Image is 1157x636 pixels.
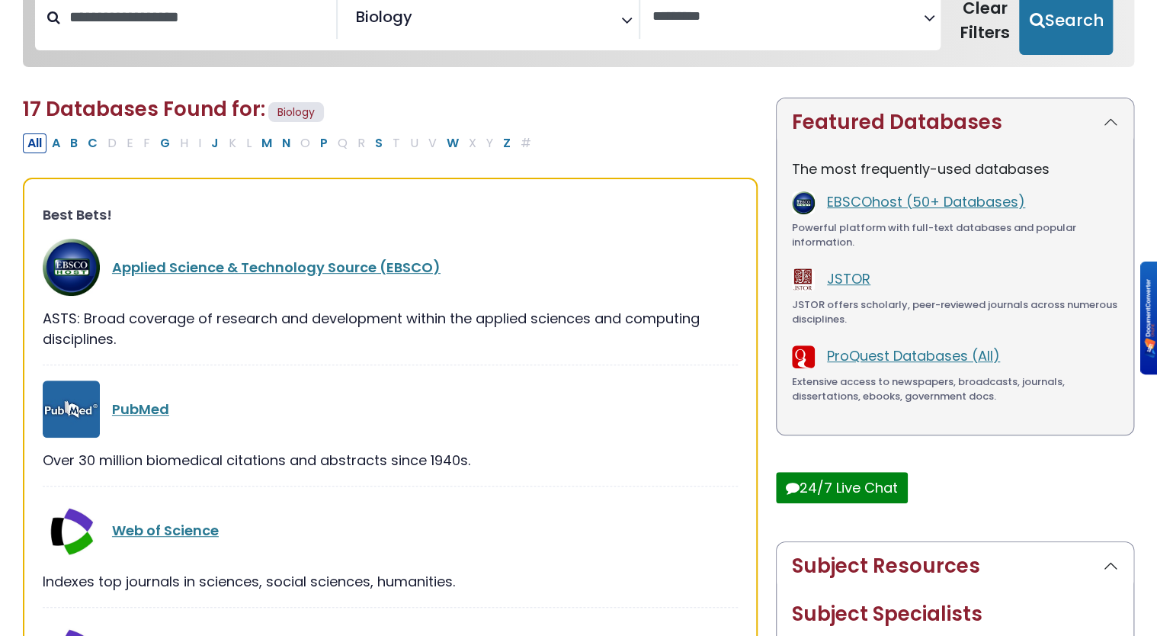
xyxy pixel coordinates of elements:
div: ASTS: Broad coverage of research and development within the applied sciences and computing discip... [43,308,738,349]
button: Subject Resources [777,542,1133,590]
div: Over 30 million biomedical citations and abstracts since 1940s. [43,450,738,471]
span: Biology [268,102,324,123]
a: ProQuest Databases (All) [827,346,1000,365]
button: Filter Results P [316,133,332,153]
a: PubMed [112,400,169,419]
button: Filter Results W [442,133,463,153]
button: 24/7 Live Chat [776,472,908,503]
button: Filter Results B [66,133,82,153]
button: Filter Results S [370,133,387,153]
textarea: Search [415,14,426,30]
a: Web of Science [112,521,219,540]
span: 17 Databases Found for: [23,95,265,123]
a: Applied Science & Technology Source (EBSCO) [112,258,441,277]
a: EBSCOhost (50+ Databases) [827,192,1025,211]
div: JSTOR offers scholarly, peer-reviewed journals across numerous disciplines. [792,297,1118,327]
button: Filter Results C [83,133,102,153]
a: JSTOR [827,269,870,288]
div: Indexes top journals in sciences, social sciences, humanities. [43,571,738,592]
li: Biology [350,5,412,28]
button: Filter Results M [257,133,277,153]
button: Featured Databases [777,98,1133,146]
h3: Best Bets! [43,207,738,223]
button: Filter Results Z [498,133,515,153]
img: BKR5lM0sgkDqAAAAAElFTkSuQmCC [1144,279,1155,358]
div: Extensive access to newspapers, broadcasts, journals, dissertations, ebooks, government docs. [792,374,1118,404]
button: Filter Results A [47,133,65,153]
div: Powerful platform with full-text databases and popular information. [792,220,1118,250]
button: Filter Results G [155,133,175,153]
input: Search database by title or keyword [60,5,336,30]
button: Filter Results J [207,133,223,153]
span: Biology [356,5,412,28]
div: Alpha-list to filter by first letter of database name [23,133,537,152]
h2: Subject Specialists [792,602,1118,626]
button: Filter Results N [277,133,295,153]
textarea: Search [652,9,924,25]
p: The most frequently-used databases [792,159,1118,179]
button: All [23,133,46,153]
